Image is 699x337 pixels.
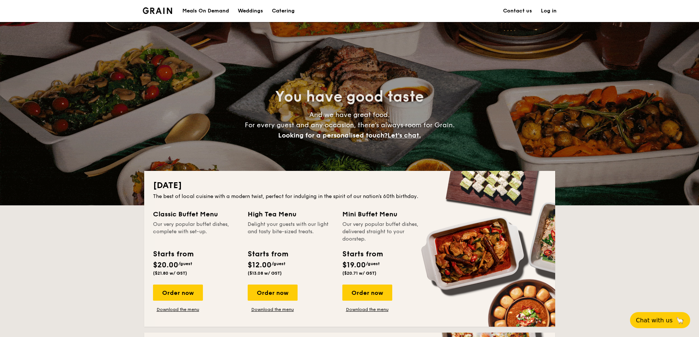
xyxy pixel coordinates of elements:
span: ($21.80 w/ GST) [153,271,187,276]
span: Chat with us [636,317,673,324]
span: ($13.08 w/ GST) [248,271,282,276]
span: /guest [272,261,285,266]
span: Looking for a personalised touch? [278,131,387,139]
div: Delight your guests with our light and tasty bite-sized treats. [248,221,334,243]
span: 🦙 [676,316,684,325]
a: Download the menu [342,307,392,312]
a: Download the menu [153,307,203,312]
span: Let's chat. [387,131,421,139]
div: Order now [248,285,298,301]
span: And we have great food. For every guest and any occasion, there’s always room for Grain. [245,111,455,139]
a: Download the menu [248,307,298,312]
a: Logotype [143,7,172,14]
span: You have good taste [275,88,424,106]
span: $12.00 [248,261,272,270]
div: Our very popular buffet dishes, delivered straight to your doorstep. [342,221,428,243]
div: Classic Buffet Menu [153,209,239,219]
div: High Tea Menu [248,209,334,219]
div: The best of local cuisine with a modern twist, perfect for indulging in the spirit of our nation’... [153,193,546,200]
div: Order now [153,285,203,301]
h2: [DATE] [153,180,546,191]
div: Order now [342,285,392,301]
div: Starts from [248,249,288,260]
div: Starts from [342,249,382,260]
span: ($20.71 w/ GST) [342,271,376,276]
span: $19.00 [342,261,366,270]
button: Chat with us🦙 [630,312,690,328]
div: Mini Buffet Menu [342,209,428,219]
div: Our very popular buffet dishes, complete with set-up. [153,221,239,243]
span: /guest [178,261,192,266]
img: Grain [143,7,172,14]
span: /guest [366,261,380,266]
div: Starts from [153,249,193,260]
span: $20.00 [153,261,178,270]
